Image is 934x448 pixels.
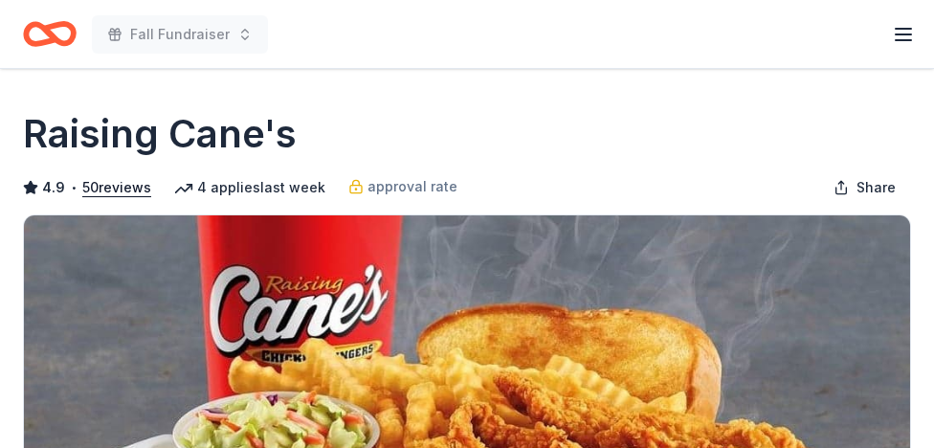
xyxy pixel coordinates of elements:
[818,168,911,207] button: Share
[348,175,457,198] a: approval rate
[23,11,77,56] a: Home
[42,176,65,199] span: 4.9
[82,176,151,199] button: 50reviews
[130,23,230,46] span: Fall Fundraiser
[856,176,896,199] span: Share
[92,15,268,54] button: Fall Fundraiser
[367,175,457,198] span: approval rate
[174,176,325,199] div: 4 applies last week
[71,180,78,195] span: •
[23,107,297,161] h1: Raising Cane's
